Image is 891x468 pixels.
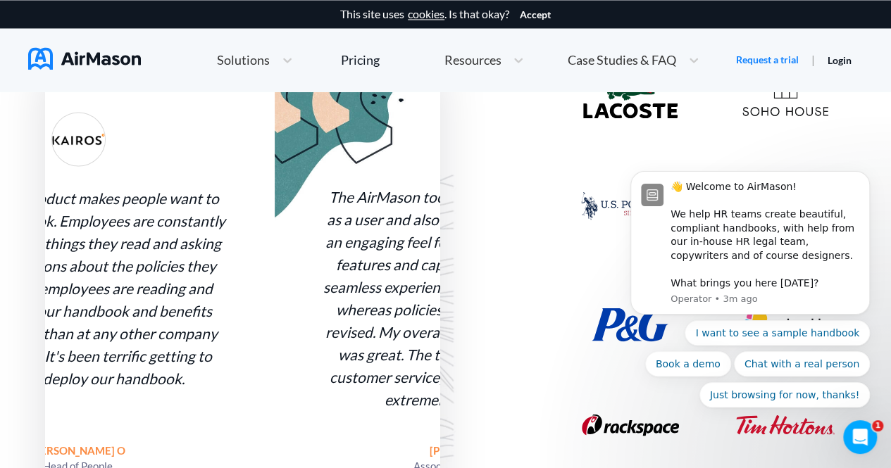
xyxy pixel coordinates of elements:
[28,47,141,70] img: AirMason Logo
[341,53,380,66] div: Pricing
[275,66,420,222] img: bg_card-8499c0fa3b0c6d0d5be01e548dfafdf6.jpg
[583,72,678,118] img: lacoste
[413,442,531,457] div: [PERSON_NAME]
[408,8,444,20] a: cookies
[811,53,815,66] span: |
[30,442,125,457] div: [PERSON_NAME] O
[341,47,380,72] a: Pricing
[568,53,676,66] span: Case Studies & FAQ
[553,191,708,220] div: U.S. Polo Assn. Employee Handbook
[582,414,679,436] img: rackspace_technology
[520,9,551,20] button: Accept cookies
[217,53,270,66] span: Solutions
[553,414,708,436] div: Rackspace Technology Employee Handbook
[51,112,106,166] img: WZB1+umRC5ZrLkmie03FmzZnmW03+LE171mVe43Ly8vFyzCZVbq1at3Hbt2uWuXbvWVS6pyCIiIiIiIiIiIiIiIiIiIiIiIiI...
[609,66,891,430] iframe: Intercom notifications message
[736,53,799,67] a: Request a trial
[444,53,501,66] span: Resources
[828,54,852,66] a: Login
[321,185,623,410] div: The AirMason tool is extremely user-friendly as a user and also as an administrator. It gives an ...
[592,308,669,341] img: procter_and_gamble
[553,72,708,118] div: Lacoste Employee Handbook
[553,308,708,341] div: Procter & Gamble Employee Handbook
[843,420,877,454] iframe: Intercom live chat
[872,420,883,431] span: 1
[581,191,680,220] img: us_polo_assn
